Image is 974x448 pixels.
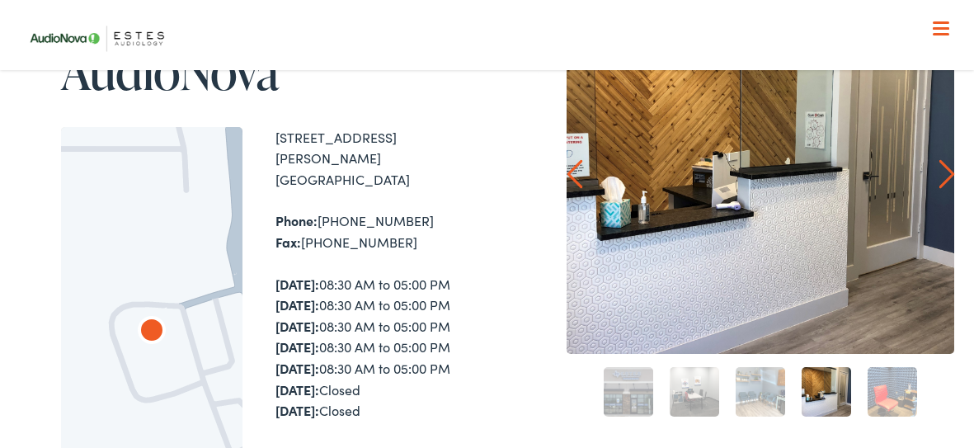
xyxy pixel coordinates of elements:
div: 08:30 AM to 05:00 PM 08:30 AM to 05:00 PM 08:30 AM to 05:00 PM 08:30 AM to 05:00 PM 08:30 AM to 0... [275,274,487,422]
a: 3 [736,367,785,417]
strong: [DATE]: [275,401,319,419]
strong: Fax: [275,233,301,251]
div: [PHONE_NUMBER] [PHONE_NUMBER] [275,210,487,252]
strong: [DATE]: [275,295,319,314]
a: Next [939,159,955,189]
a: 2 [670,367,719,417]
div: AudioNova [132,313,172,352]
strong: [DATE]: [275,380,319,398]
strong: [DATE]: [275,337,319,356]
a: 5 [868,367,917,417]
strong: Phone: [275,211,318,229]
a: What We Offer [32,66,955,117]
strong: [DATE]: [275,317,319,335]
a: Prev [567,159,582,189]
a: 1 [604,367,653,417]
h1: AudioNova [61,44,487,98]
strong: [DATE]: [275,359,319,377]
a: 4 [802,367,851,417]
strong: [DATE]: [275,275,319,293]
div: [STREET_ADDRESS][PERSON_NAME] [GEOGRAPHIC_DATA] [275,127,487,191]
